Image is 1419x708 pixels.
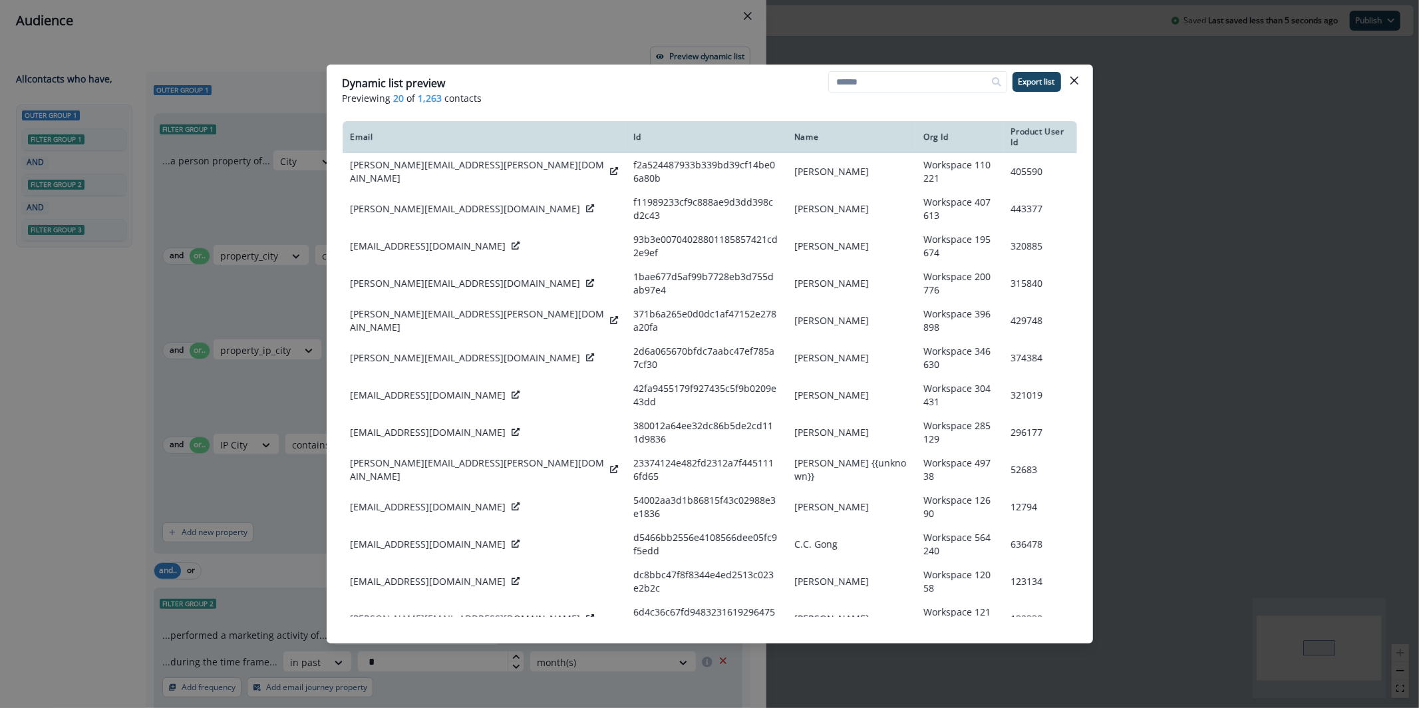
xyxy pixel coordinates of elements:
td: 123134 [1003,563,1077,600]
p: [PERSON_NAME][EMAIL_ADDRESS][DOMAIN_NAME] [351,202,581,216]
p: [PERSON_NAME][EMAIL_ADDRESS][PERSON_NAME][DOMAIN_NAME] [351,158,605,185]
td: [PERSON_NAME] [786,339,915,377]
td: [PERSON_NAME] [786,153,915,190]
td: Workspace 110221 [915,153,1003,190]
td: 405590 [1003,153,1077,190]
td: Workspace 285129 [915,414,1003,451]
p: [PERSON_NAME][EMAIL_ADDRESS][PERSON_NAME][DOMAIN_NAME] [351,307,605,334]
p: [EMAIL_ADDRESS][DOMAIN_NAME] [351,500,506,514]
p: Previewing of contacts [343,91,1077,105]
td: f2a524487933b339bd39cf14be06a80b [626,153,786,190]
td: Workspace 304431 [915,377,1003,414]
td: 321019 [1003,377,1077,414]
td: 371b6a265e0d0dc1af47152e278a20fa [626,302,786,339]
p: [PERSON_NAME][EMAIL_ADDRESS][DOMAIN_NAME] [351,351,581,365]
td: Workspace 396898 [915,302,1003,339]
button: Export list [1013,72,1061,92]
td: 93b3e00704028801185857421cd2e9ef [626,228,786,265]
td: 296177 [1003,414,1077,451]
div: Name [794,132,907,142]
td: Workspace 564240 [915,526,1003,563]
div: Org Id [923,132,995,142]
div: Id [634,132,778,142]
td: 429748 [1003,302,1077,339]
td: 315840 [1003,265,1077,302]
button: Close [1064,70,1085,91]
td: d5466bb2556e4108566dee05fc9f5edd [626,526,786,563]
td: [PERSON_NAME] [786,600,915,637]
p: [PERSON_NAME][EMAIL_ADDRESS][DOMAIN_NAME] [351,612,581,625]
p: [PERSON_NAME][EMAIL_ADDRESS][PERSON_NAME][DOMAIN_NAME] [351,456,605,483]
td: Workspace 49738 [915,451,1003,488]
td: 132338 [1003,600,1077,637]
td: [PERSON_NAME] [786,414,915,451]
td: 6d4c36c67fd94832316192964753ec3a [626,600,786,637]
td: Workspace 12690 [915,488,1003,526]
td: 374384 [1003,339,1077,377]
td: 636478 [1003,526,1077,563]
td: [PERSON_NAME] [786,488,915,526]
td: 52683 [1003,451,1077,488]
td: 443377 [1003,190,1077,228]
td: Workspace 346630 [915,339,1003,377]
td: 12794 [1003,488,1077,526]
td: 2d6a065670bfdc7aabc47ef785a7cf30 [626,339,786,377]
p: [EMAIL_ADDRESS][DOMAIN_NAME] [351,426,506,439]
p: [PERSON_NAME][EMAIL_ADDRESS][DOMAIN_NAME] [351,277,581,290]
span: 1,263 [418,91,442,105]
td: 320885 [1003,228,1077,265]
td: Workspace 195674 [915,228,1003,265]
p: Dynamic list preview [343,75,446,91]
p: [EMAIL_ADDRESS][DOMAIN_NAME] [351,538,506,551]
span: 20 [394,91,404,105]
td: [PERSON_NAME] {{unknown}} [786,451,915,488]
td: [PERSON_NAME] [786,377,915,414]
td: C.C. Gong [786,526,915,563]
td: f11989233cf9c888ae9d3dd398cd2c43 [626,190,786,228]
td: Workspace 121871 [915,600,1003,637]
td: [PERSON_NAME] [786,265,915,302]
div: Email [351,132,618,142]
td: 23374124e482fd2312a7f4451116fd65 [626,451,786,488]
div: Product User Id [1011,126,1069,148]
td: Workspace 407613 [915,190,1003,228]
p: [EMAIL_ADDRESS][DOMAIN_NAME] [351,575,506,588]
td: 380012a64ee32dc86b5de2cd111d9836 [626,414,786,451]
td: 42fa9455179f927435c5f9b0209e43dd [626,377,786,414]
td: 1bae677d5af99b7728eb3d755dab97e4 [626,265,786,302]
td: [PERSON_NAME] [786,302,915,339]
p: Export list [1019,77,1055,87]
td: [PERSON_NAME] [786,228,915,265]
p: [EMAIL_ADDRESS][DOMAIN_NAME] [351,240,506,253]
p: [EMAIL_ADDRESS][DOMAIN_NAME] [351,389,506,402]
td: dc8bbc47f8f8344e4ed2513c023e2b2c [626,563,786,600]
td: 54002aa3d1b86815f43c02988e3e1836 [626,488,786,526]
td: [PERSON_NAME] [786,563,915,600]
td: Workspace 12058 [915,563,1003,600]
td: [PERSON_NAME] [786,190,915,228]
td: Workspace 200776 [915,265,1003,302]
